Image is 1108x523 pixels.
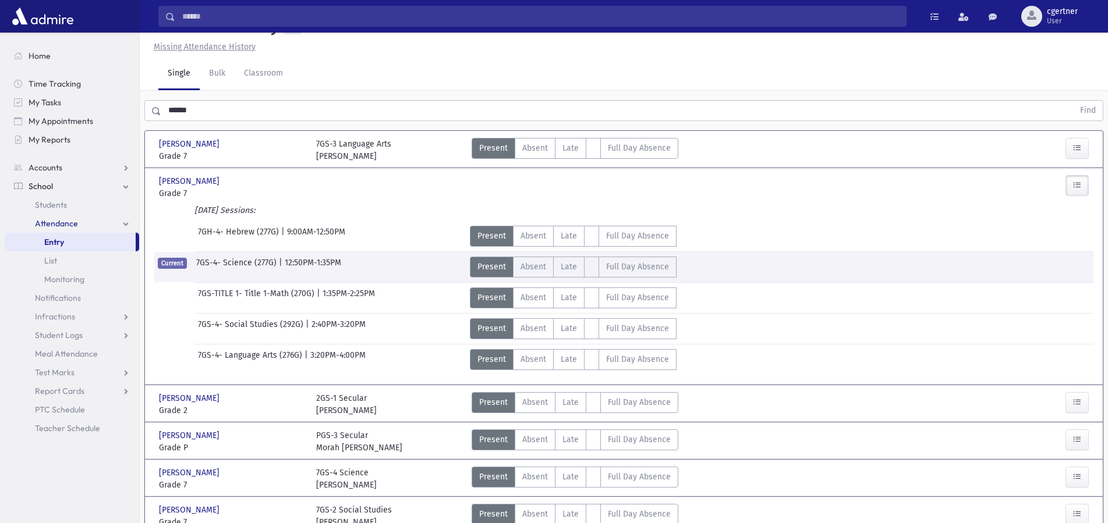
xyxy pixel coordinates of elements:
[285,257,341,277] span: 12:50PM-1:35PM
[159,175,222,187] span: [PERSON_NAME]
[470,257,677,277] div: AttTypes
[479,396,508,408] span: Present
[521,230,546,242] span: Absent
[561,291,577,304] span: Late
[5,363,139,382] a: Test Marks
[306,318,311,339] span: |
[606,353,669,365] span: Full Day Absence
[5,93,139,112] a: My Tasks
[521,353,546,365] span: Absent
[158,258,187,269] span: Current
[608,396,671,408] span: Full Day Absence
[521,261,546,273] span: Absent
[316,138,391,162] div: 7GS-3 Language Arts [PERSON_NAME]
[608,471,671,483] span: Full Day Absence
[608,433,671,446] span: Full Day Absence
[561,353,577,365] span: Late
[5,47,139,65] a: Home
[521,322,546,335] span: Absent
[159,479,305,491] span: Grade 7
[159,187,305,200] span: Grade 7
[310,349,366,370] span: 3:20PM-4:00PM
[470,226,677,247] div: AttTypes
[5,195,139,214] a: Students
[29,51,51,61] span: Home
[317,287,323,308] span: |
[470,318,677,339] div: AttTypes
[35,200,67,210] span: Students
[35,311,75,322] span: Infractions
[159,150,305,162] span: Grade 7
[29,134,70,145] span: My Reports
[316,429,402,454] div: PGS-3 Secular Morah [PERSON_NAME]
[29,79,81,89] span: Time Tracking
[44,255,57,266] span: List
[561,230,577,242] span: Late
[159,504,222,516] span: [PERSON_NAME]
[477,230,506,242] span: Present
[606,291,669,304] span: Full Day Absence
[287,226,345,247] span: 9:00AM-12:50PM
[35,218,78,229] span: Attendance
[5,382,139,400] a: Report Cards
[470,287,677,308] div: AttTypes
[29,162,62,173] span: Accounts
[5,251,139,270] a: List
[311,318,366,339] span: 2:40PM-3:20PM
[1073,101,1103,120] button: Find
[472,138,678,162] div: AttTypes
[159,138,222,150] span: [PERSON_NAME]
[196,257,279,277] span: 7GS-4- Science (277G)
[198,349,305,370] span: 7GS-4- Language Arts (276G)
[472,467,678,491] div: AttTypes
[159,392,222,404] span: [PERSON_NAME]
[5,270,139,289] a: Monitoring
[561,261,577,273] span: Late
[281,226,287,247] span: |
[5,214,139,233] a: Attendance
[472,429,678,454] div: AttTypes
[200,58,235,90] a: Bulk
[158,58,200,90] a: Single
[159,442,305,454] span: Grade P
[29,181,53,191] span: School
[5,112,139,130] a: My Appointments
[44,274,84,284] span: Monitoring
[606,322,669,335] span: Full Day Absence
[477,322,506,335] span: Present
[5,177,139,195] a: School
[562,142,579,154] span: Late
[35,367,75,378] span: Test Marks
[35,423,100,433] span: Teacher Schedule
[5,74,139,93] a: Time Tracking
[35,348,98,359] span: Meal Attendance
[159,429,222,442] span: [PERSON_NAME]
[479,471,508,483] span: Present
[35,330,83,340] span: Student Logs
[606,230,669,242] span: Full Day Absence
[479,142,508,154] span: Present
[522,142,548,154] span: Absent
[562,508,579,520] span: Late
[562,396,579,408] span: Late
[5,344,139,363] a: Meal Attendance
[479,433,508,446] span: Present
[35,386,84,396] span: Report Cards
[561,322,577,335] span: Late
[235,58,292,90] a: Classroom
[35,293,81,303] span: Notifications
[198,318,306,339] span: 7GS-4- Social Studies (292G)
[175,6,906,27] input: Search
[154,42,256,52] u: Missing Attendance History
[1047,16,1078,26] span: User
[562,471,579,483] span: Late
[477,261,506,273] span: Present
[5,419,139,437] a: Teacher Schedule
[5,158,139,177] a: Accounts
[1047,7,1078,16] span: cgertner
[608,142,671,154] span: Full Day Absence
[305,349,310,370] span: |
[29,97,61,108] span: My Tasks
[470,349,677,370] div: AttTypes
[159,404,305,417] span: Grade 2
